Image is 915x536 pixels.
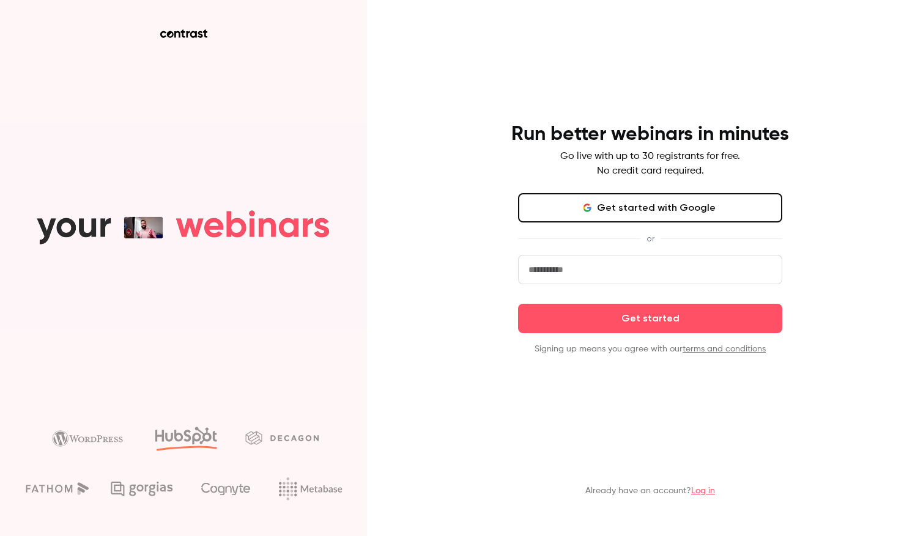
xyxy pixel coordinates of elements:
[518,304,782,333] button: Get started
[691,486,715,495] a: Log in
[585,485,715,497] p: Already have an account?
[518,193,782,222] button: Get started with Google
[683,345,766,353] a: terms and conditions
[245,431,319,444] img: decagon
[560,149,740,178] p: Go live with up to 30 registrants for free. No credit card required.
[511,122,789,147] h4: Run better webinars in minutes
[640,232,661,245] span: or
[518,343,782,355] p: Signing up means you agree with our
